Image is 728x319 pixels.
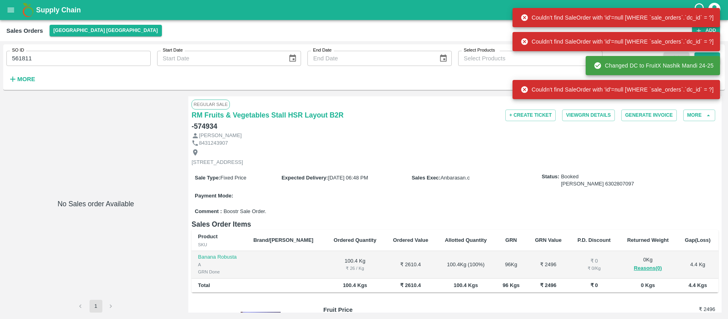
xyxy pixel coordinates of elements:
[90,300,102,313] button: page 1
[50,25,162,36] button: Select DC
[58,198,134,300] h6: No Sales order Available
[641,282,655,288] b: 0 Kgs
[343,282,367,288] b: 100.4 Kgs
[527,251,570,279] td: ₹ 2496
[505,237,517,243] b: GRN
[198,241,240,248] div: SKU
[561,180,634,188] div: [PERSON_NAME] 6302807097
[521,82,714,97] div: Couldn't find SaleOrder with 'id'=null [WHERE `sale_orders`.`dc_id` = ?]
[313,47,331,54] label: End Date
[2,1,20,19] button: open drawer
[505,110,556,121] button: + Create Ticket
[693,3,707,17] div: customer-support
[578,237,611,243] b: P.D. Discount
[191,121,217,132] h6: - 574934
[443,261,489,269] div: 100.4 Kg ( 100 %)
[157,51,282,66] input: Start Date
[198,282,210,288] b: Total
[683,110,715,121] button: More
[688,282,707,288] b: 4.4 Kgs
[590,282,598,288] b: ₹ 0
[521,10,714,25] div: Couldn't find SaleOrder with 'id'=null [WHERE `sale_orders`.`dc_id` = ?]
[707,2,722,18] div: account of current user
[412,175,441,181] label: Sales Exec :
[650,305,715,313] h6: ₹ 2496
[576,265,612,272] div: ₹ 0 / Kg
[535,237,561,243] b: GRN Value
[621,110,677,121] button: Generate Invoice
[220,175,246,181] span: Fixed Price
[627,237,669,243] b: Returned Weight
[501,261,521,269] div: 96 Kg
[334,237,377,243] b: Ordered Quantity
[198,268,240,275] div: GRN Done
[6,26,43,36] div: Sales Orders
[20,2,36,18] img: logo
[625,264,671,273] button: Reasons(0)
[6,51,151,66] input: Enter SO ID
[36,4,693,16] a: Supply Chain
[36,6,81,14] b: Supply Chain
[625,256,671,273] div: 0 Kg
[685,237,710,243] b: Gap(Loss)
[73,300,119,313] nav: pagination navigation
[328,175,368,181] span: [DATE] 06:48 PM
[199,132,242,140] p: [PERSON_NAME]
[195,208,222,215] label: Comment :
[191,219,718,230] h6: Sales Order Items
[163,47,183,54] label: Start Date
[436,51,451,66] button: Choose date
[325,251,385,279] td: 100.4 Kg
[198,233,217,239] b: Product
[191,100,229,109] span: Regular Sale
[253,237,313,243] b: Brand/[PERSON_NAME]
[461,53,587,64] input: Select Products
[191,159,243,166] p: [STREET_ADDRESS]
[195,175,220,181] label: Sale Type :
[393,237,428,243] b: Ordered Value
[198,261,240,268] div: A
[191,110,343,121] a: RM Fruits & Vegetables Stall HSR Layout B2R
[562,110,615,121] button: ViewGRN Details
[199,140,228,147] p: 8431243907
[445,237,487,243] b: Allotted Quantity
[576,257,612,265] div: ₹ 0
[285,51,300,66] button: Choose date
[198,253,240,261] p: Banana Robusta
[385,251,437,279] td: ₹ 2610.4
[195,193,233,199] label: Payment Mode :
[323,305,421,314] p: Fruit Price
[441,175,470,181] span: Anbarasan.c
[223,208,266,215] span: Boostr Sale Order.
[281,175,328,181] label: Expected Delivery :
[521,34,714,49] div: Couldn't find SaleOrder with 'id'=null [WHERE `sale_orders`.`dc_id` = ?]
[307,51,432,66] input: End Date
[542,173,559,181] label: Status:
[561,173,634,188] span: Booked
[400,282,421,288] b: ₹ 2610.4
[454,282,478,288] b: 100.4 Kgs
[6,72,37,86] button: More
[12,47,24,54] label: SO ID
[594,58,714,73] div: Changed DC to FruitX Nashik Mandi 24-25
[677,251,718,279] td: 4.4 Kg
[17,76,35,82] strong: More
[503,282,520,288] b: 96 Kgs
[331,265,378,272] div: ₹ 26 / Kg
[464,47,495,54] label: Select Products
[540,282,556,288] b: ₹ 2496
